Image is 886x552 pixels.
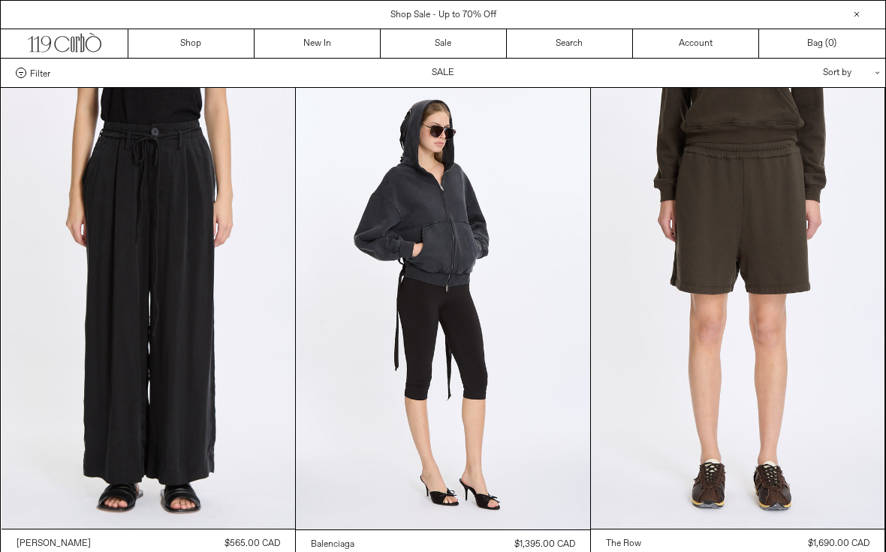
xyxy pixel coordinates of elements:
[2,88,296,529] img: Lauren Manoogian Sanded Trouser
[633,29,759,58] a: Account
[591,88,885,529] img: The Row Gana Short in warm sepia
[606,538,641,550] div: The Row
[311,538,406,551] a: Balenciaga
[735,59,870,87] div: Sort by
[828,38,833,50] span: 0
[128,29,255,58] a: Shop
[808,537,869,550] div: $1,690.00 CAD
[514,538,575,551] div: $1,395.00 CAD
[606,537,651,550] a: The Row
[255,29,381,58] a: New In
[311,538,354,551] div: Balenciaga
[17,537,91,550] a: [PERSON_NAME]
[30,68,50,78] span: Filter
[390,9,496,21] a: Shop Sale - Up to 70% Off
[828,37,836,50] span: )
[759,29,885,58] a: Bag ()
[296,88,590,529] img: Balenciaga Lace-Up Zip-Up Hoodie
[17,538,91,550] div: [PERSON_NAME]
[381,29,507,58] a: Sale
[507,29,633,58] a: Search
[225,537,280,550] div: $565.00 CAD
